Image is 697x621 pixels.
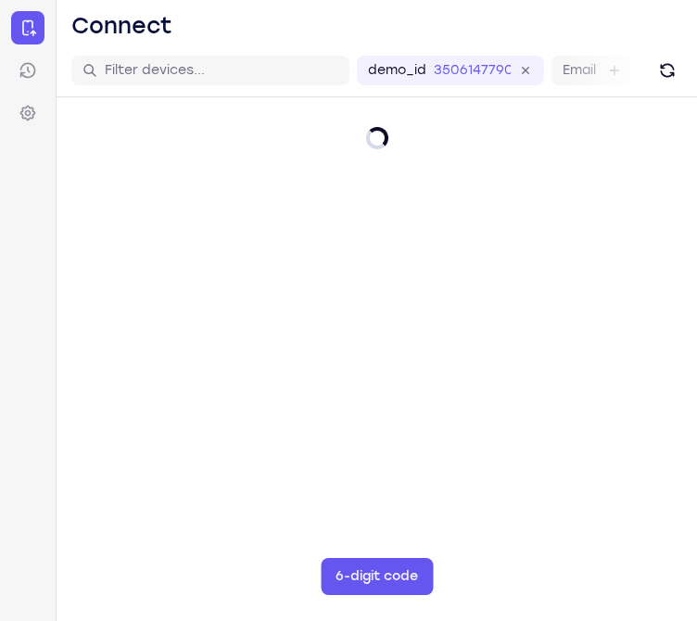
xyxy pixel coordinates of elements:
label: Email [563,61,596,80]
h1: Connect [71,11,172,41]
label: demo_id [368,61,426,80]
input: Filter devices... [105,61,338,80]
a: Sessions [11,54,44,87]
button: Refresh [653,56,682,85]
a: Connect [11,11,44,44]
a: Settings [11,96,44,130]
button: 6-digit code [321,558,433,595]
